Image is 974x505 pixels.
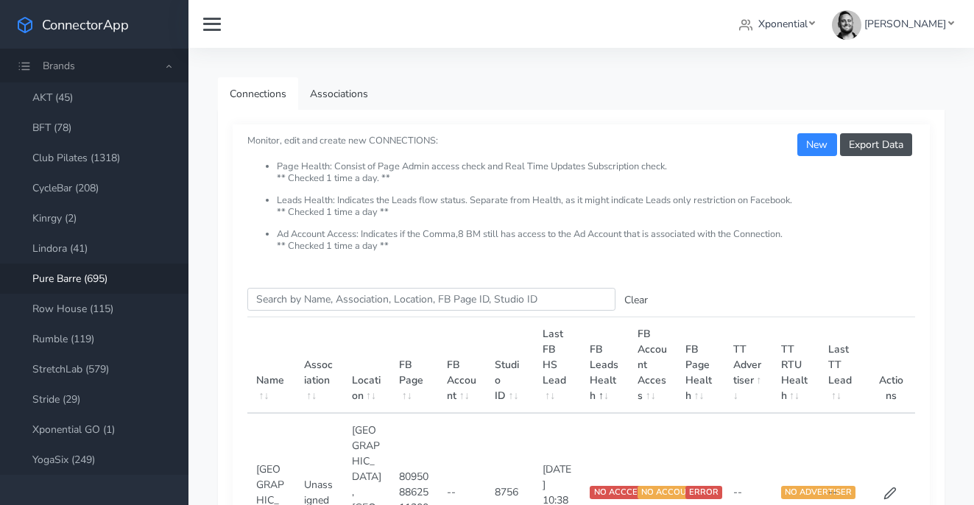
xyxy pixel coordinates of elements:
li: Leads Health: Indicates the Leads flow status. Separate from Health, as it might indicate Leads o... [277,195,915,229]
th: TT Advertiser [724,317,772,414]
span: NO ADVERTISER [781,486,855,499]
input: enter text you want to search [247,288,615,311]
li: Page Health: Consist of Page Admin access check and Real Time Updates Subscription check. ** Chec... [277,161,915,195]
small: Monitor, edit and create new CONNECTIONS: [247,122,915,252]
th: FB Page [390,317,438,414]
th: Actions [867,317,915,414]
span: NO ACCCESS [590,486,651,499]
a: [PERSON_NAME] [826,10,959,38]
img: James Carr [832,10,861,40]
span: NO ACCOUNT [638,486,701,499]
a: Xponential [733,10,821,38]
th: Last FB HS Lead [534,317,582,414]
th: FB Account [438,317,486,414]
th: Name [247,317,295,414]
th: FB Leads Health [581,317,629,414]
button: Export Data [840,133,912,156]
th: Last TT Lead [819,317,867,414]
li: Ad Account Access: Indicates if the Comma,8 BM still has access to the Ad Account that is associa... [277,229,915,252]
th: Location [343,317,391,414]
span: Brands [43,59,75,73]
th: FB Account Access [629,317,677,414]
th: TT RTU Health [772,317,820,414]
span: [PERSON_NAME] [864,17,946,31]
button: New [797,133,836,156]
th: Studio ID [486,317,534,414]
a: Connections [218,77,298,110]
a: Associations [298,77,380,110]
button: Clear [615,289,657,311]
th: FB Page Health [677,317,724,414]
span: ERROR [685,486,722,499]
th: Association [295,317,343,414]
span: Xponential [758,17,808,31]
span: ConnectorApp [42,15,129,34]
